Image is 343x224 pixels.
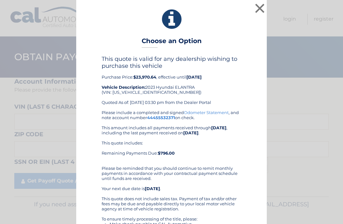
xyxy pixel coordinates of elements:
[142,37,202,48] h3: Choose an Option
[102,85,145,90] strong: Vehicle Description:
[158,150,175,156] b: $796.00
[145,186,160,191] b: [DATE]
[147,115,175,120] a: 44455532371
[133,74,156,80] b: $23,970.64
[253,2,266,15] button: ×
[102,140,241,161] div: This quote includes: Remaining Payments Due:
[183,130,198,135] b: [DATE]
[184,110,229,115] a: Odometer Statement
[102,55,241,110] div: Purchase Price: , effective until 2023 Hyundai ELANTRA (VIN: [US_VEHICLE_IDENTIFICATION_NUMBER]) ...
[211,125,226,130] b: [DATE]
[102,55,241,69] h4: This quote is valid for any dealership wishing to purchase this vehicle
[186,74,202,80] b: [DATE]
